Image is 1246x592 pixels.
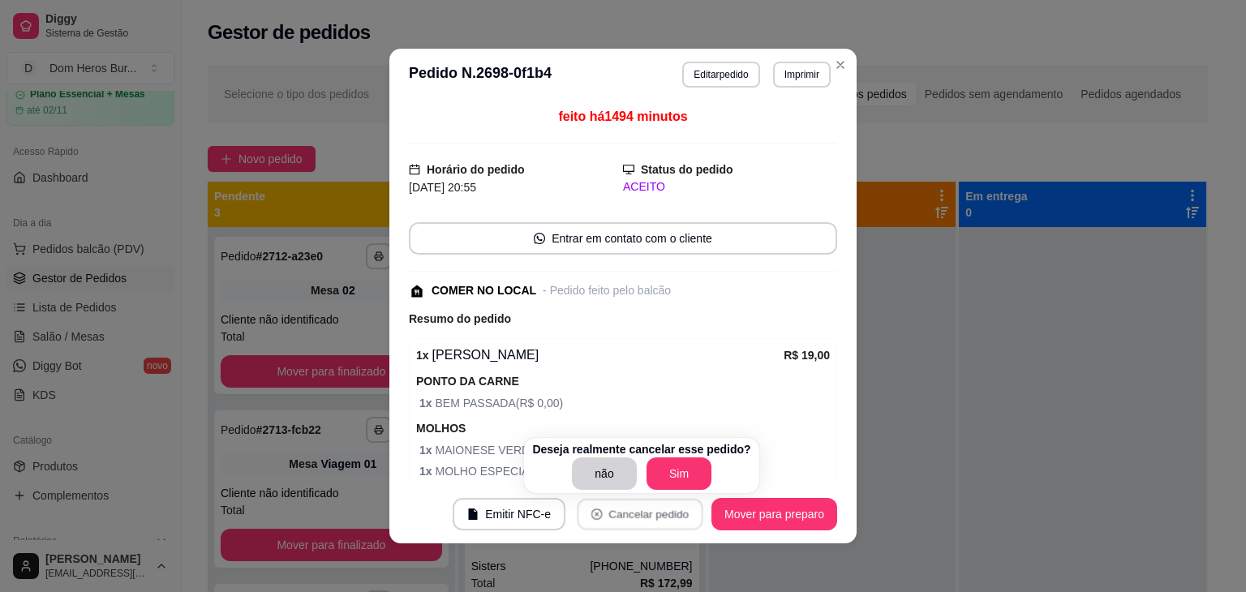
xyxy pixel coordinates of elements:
[827,52,853,78] button: Close
[467,508,479,520] span: file
[416,349,429,362] strong: 1 x
[416,375,519,388] strong: PONTO DA CARNE
[416,345,784,365] div: [PERSON_NAME]
[682,62,759,88] button: Editarpedido
[572,457,637,490] button: não
[647,457,711,490] button: Sim
[623,164,634,175] span: desktop
[532,441,750,457] p: Deseja realmente cancelar esse pedido?
[543,282,671,299] div: - Pedido feito pelo balcão
[577,499,702,530] button: close-circleCancelar pedido
[641,163,733,176] strong: Status do pedido
[453,498,565,530] button: fileEmitir NFC-e
[409,222,837,255] button: whats-appEntrar em contato com o cliente
[409,181,476,194] span: [DATE] 20:55
[419,462,830,480] span: MOLHO ESPECIAL ( R$ 0,00 )
[419,444,435,457] strong: 1 x
[591,508,603,520] span: close-circle
[623,178,837,195] div: ACEITO
[784,349,830,362] strong: R$ 19,00
[419,465,435,478] strong: 1 x
[409,164,420,175] span: calendar
[432,282,536,299] div: COMER NO LOCAL
[558,109,687,123] span: feito há 1494 minutos
[419,441,830,459] span: MAIONESE VERDE ( R$ 0,00 )
[419,394,830,412] span: BEM PASSADA ( R$ 0,00 )
[711,498,837,530] button: Mover para preparo
[427,163,525,176] strong: Horário do pedido
[416,422,466,435] strong: MOLHOS
[419,397,435,410] strong: 1 x
[409,312,511,325] strong: Resumo do pedido
[534,233,545,244] span: whats-app
[773,62,831,88] button: Imprimir
[409,62,552,88] h3: Pedido N. 2698-0f1b4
